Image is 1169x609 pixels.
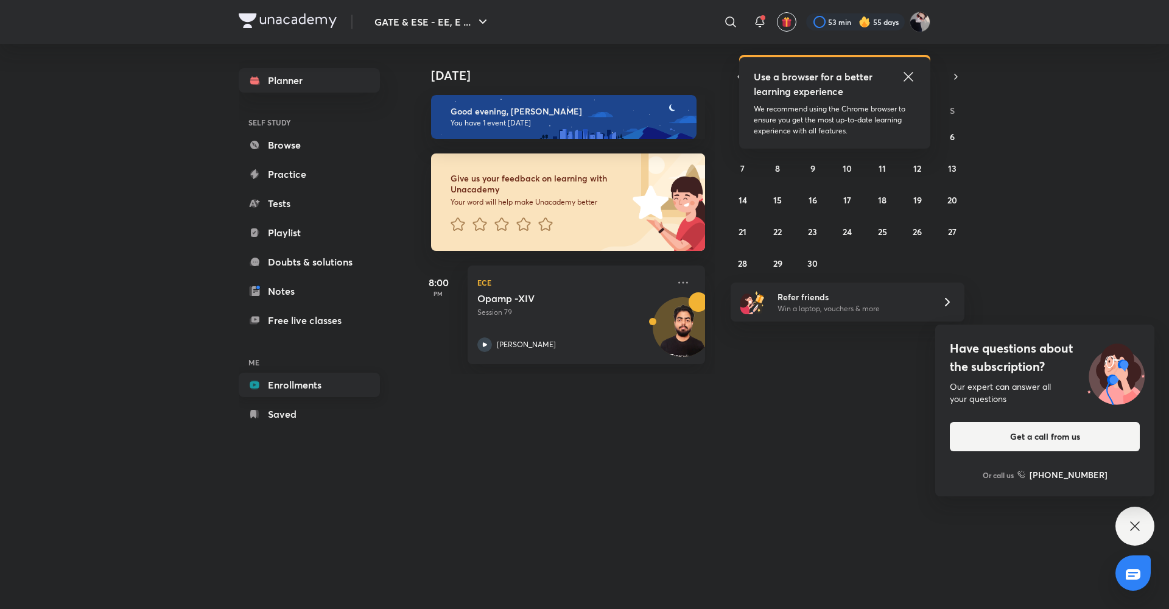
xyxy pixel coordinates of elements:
[781,16,792,27] img: avatar
[778,290,927,303] h6: Refer friends
[239,13,337,31] a: Company Logo
[843,163,852,174] abbr: September 10, 2025
[807,258,818,269] abbr: September 30, 2025
[239,402,380,426] a: Saved
[950,105,955,116] abbr: Saturday
[733,222,753,241] button: September 21, 2025
[239,68,380,93] a: Planner
[908,158,927,178] button: September 12, 2025
[414,290,463,297] p: PM
[908,222,927,241] button: September 26, 2025
[497,339,556,350] p: [PERSON_NAME]
[451,173,628,195] h6: Give us your feedback on learning with Unacademy
[773,226,782,238] abbr: September 22, 2025
[948,226,957,238] abbr: September 27, 2025
[477,307,669,318] p: Session 79
[858,16,871,28] img: streak
[983,470,1014,481] p: Or call us
[838,222,857,241] button: September 24, 2025
[653,304,712,362] img: Avatar
[872,222,892,241] button: September 25, 2025
[239,112,380,133] h6: SELF STUDY
[239,13,337,28] img: Company Logo
[739,194,747,206] abbr: September 14, 2025
[950,381,1140,405] div: Our expert can answer all your questions
[943,190,962,209] button: September 20, 2025
[913,226,922,238] abbr: September 26, 2025
[591,153,705,251] img: feedback_image
[239,250,380,274] a: Doubts & solutions
[943,127,962,146] button: September 6, 2025
[878,226,887,238] abbr: September 25, 2025
[838,190,857,209] button: September 17, 2025
[843,194,851,206] abbr: September 17, 2025
[879,163,886,174] abbr: September 11, 2025
[803,222,823,241] button: September 23, 2025
[733,253,753,273] button: September 28, 2025
[754,69,875,99] h5: Use a browser for a better learning experience
[913,163,921,174] abbr: September 12, 2025
[778,303,927,314] p: Win a laptop, vouchers & more
[768,253,787,273] button: September 29, 2025
[768,190,787,209] button: September 15, 2025
[738,258,747,269] abbr: September 28, 2025
[414,275,463,290] h5: 8:00
[754,104,916,136] p: We recommend using the Chrome browser to ensure you get the most up-to-date learning experience w...
[451,106,686,117] h6: Good evening, [PERSON_NAME]
[947,194,957,206] abbr: September 20, 2025
[239,373,380,397] a: Enrollments
[1030,468,1108,481] h6: [PHONE_NUMBER]
[950,339,1140,376] h4: Have questions about the subscription?
[451,118,686,128] p: You have 1 event [DATE]
[878,194,886,206] abbr: September 18, 2025
[943,222,962,241] button: September 27, 2025
[777,12,796,32] button: avatar
[239,162,380,186] a: Practice
[733,190,753,209] button: September 14, 2025
[810,163,815,174] abbr: September 9, 2025
[733,158,753,178] button: September 7, 2025
[768,158,787,178] button: September 8, 2025
[740,290,765,314] img: referral
[1017,468,1108,481] a: [PHONE_NUMBER]
[768,222,787,241] button: September 22, 2025
[431,68,717,83] h4: [DATE]
[843,226,852,238] abbr: September 24, 2025
[239,279,380,303] a: Notes
[477,292,629,304] h5: Opamp -XIV
[239,220,380,245] a: Playlist
[872,158,892,178] button: September 11, 2025
[913,194,922,206] abbr: September 19, 2025
[740,163,745,174] abbr: September 7, 2025
[872,190,892,209] button: September 18, 2025
[803,253,823,273] button: September 30, 2025
[239,308,380,333] a: Free live classes
[943,158,962,178] button: September 13, 2025
[773,258,782,269] abbr: September 29, 2025
[367,10,497,34] button: GATE & ESE - EE, E ...
[1078,339,1154,405] img: ttu_illustration_new.svg
[773,194,782,206] abbr: September 15, 2025
[809,194,817,206] abbr: September 16, 2025
[908,190,927,209] button: September 19, 2025
[808,226,817,238] abbr: September 23, 2025
[451,197,628,207] p: Your word will help make Unacademy better
[431,95,697,139] img: evening
[803,158,823,178] button: September 9, 2025
[739,226,746,238] abbr: September 21, 2025
[239,352,380,373] h6: ME
[838,158,857,178] button: September 10, 2025
[950,131,955,143] abbr: September 6, 2025
[239,191,380,216] a: Tests
[950,422,1140,451] button: Get a call from us
[477,275,669,290] p: ECE
[803,190,823,209] button: September 16, 2025
[775,163,780,174] abbr: September 8, 2025
[948,163,957,174] abbr: September 13, 2025
[910,12,930,32] img: Ashutosh Tripathi
[239,133,380,157] a: Browse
